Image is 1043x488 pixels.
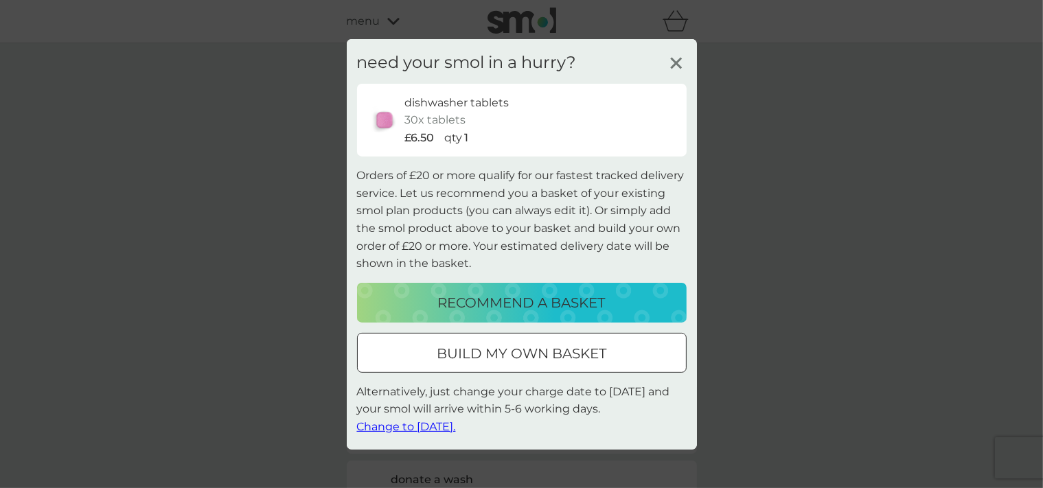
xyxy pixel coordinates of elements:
p: Alternatively, just change your charge date to [DATE] and your smol will arrive within 5-6 workin... [357,383,687,436]
span: Change to [DATE]. [357,420,456,433]
h3: need your smol in a hurry? [357,52,577,72]
p: qty [445,129,463,147]
p: dishwasher tablets [405,93,509,111]
p: 30x tablets [405,111,466,129]
p: Orders of £20 or more qualify for our fastest tracked delivery service. Let us recommend you a ba... [357,167,687,272]
button: build my own basket [357,333,687,373]
button: recommend a basket [357,283,687,323]
p: recommend a basket [438,292,606,314]
p: 1 [465,129,469,147]
p: build my own basket [437,342,606,364]
button: Change to [DATE]. [357,418,456,436]
p: £6.50 [405,129,435,147]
